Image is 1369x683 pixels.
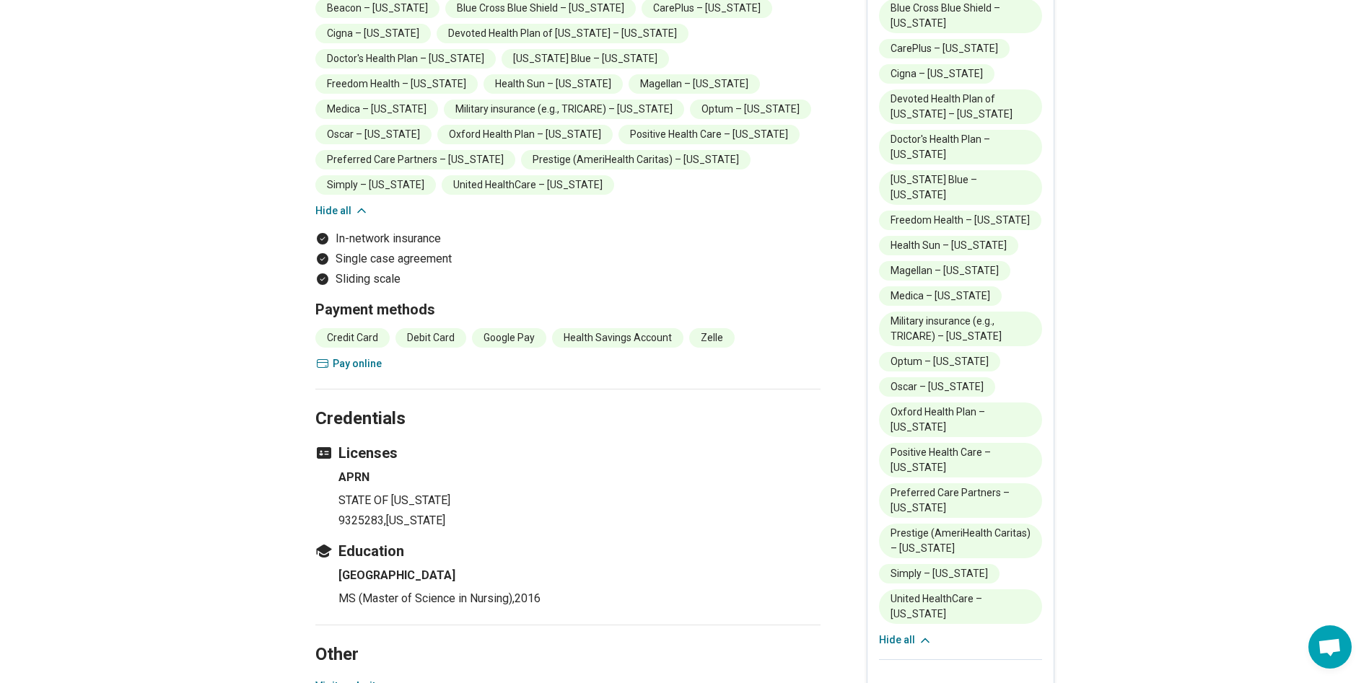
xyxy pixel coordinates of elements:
[338,590,821,607] p: MS (Master of Science in Nursing) , 2016
[879,236,1018,255] li: Health Sun – [US_STATE]
[315,125,432,144] li: Oscar – [US_STATE]
[338,567,821,584] h4: [GEOGRAPHIC_DATA]
[879,130,1042,164] li: Doctor's Health Plan – [US_STATE]
[315,175,436,195] li: Simply – [US_STATE]
[879,377,995,397] li: Oscar – [US_STATE]
[315,24,431,43] li: Cigna – [US_STATE]
[315,203,369,219] button: Hide all
[879,483,1042,518] li: Preferred Care Partners – [US_STATE]
[484,74,623,94] li: Health Sun – [US_STATE]
[384,514,445,527] span: , [US_STATE]
[472,328,546,348] li: Google Pay
[629,74,760,94] li: Magellan – [US_STATE]
[315,372,821,431] h2: Credentials
[879,261,1010,281] li: Magellan – [US_STATE]
[879,286,1002,306] li: Medica – [US_STATE]
[315,541,821,561] h3: Education
[315,230,821,247] li: In-network insurance
[521,150,751,169] li: Prestige (AmeriHealth Caritas) – [US_STATE]
[618,125,800,144] li: Positive Health Care – [US_STATE]
[338,492,821,509] p: STATE OF [US_STATE]
[879,633,932,648] button: Hide all
[315,49,496,69] li: Doctor's Health Plan – [US_STATE]
[879,89,1042,124] li: Devoted Health Plan of [US_STATE] – [US_STATE]
[315,74,478,94] li: Freedom Health – [US_STATE]
[690,100,811,119] li: Optum – [US_STATE]
[315,150,515,169] li: Preferred Care Partners – [US_STATE]
[879,211,1041,230] li: Freedom Health – [US_STATE]
[442,175,614,195] li: United HealthCare – [US_STATE]
[879,170,1042,205] li: [US_STATE] Blue – [US_STATE]
[879,39,1010,58] li: CarePlus – [US_STATE]
[689,328,735,348] li: Zelle
[395,328,466,348] li: Debit Card
[437,125,613,144] li: Oxford Health Plan – [US_STATE]
[315,270,821,288] li: Sliding scale
[315,328,390,348] li: Credit Card
[315,608,821,667] h2: Other
[879,443,1042,477] li: Positive Health Care – [US_STATE]
[502,49,669,69] li: [US_STATE] Blue – [US_STATE]
[315,250,821,268] li: Single case agreement
[315,356,821,371] a: Pay online
[879,564,1000,583] li: Simply – [US_STATE]
[879,312,1042,346] li: Military insurance (e.g., TRICARE) – [US_STATE]
[315,230,821,288] ul: Payment options
[879,352,1000,371] li: Optum – [US_STATE]
[552,328,683,348] li: Health Savings Account
[879,402,1042,437] li: Oxford Health Plan – [US_STATE]
[437,24,688,43] li: Devoted Health Plan of [US_STATE] – [US_STATE]
[879,524,1042,558] li: Prestige (AmeriHealth Caritas) – [US_STATE]
[315,100,438,119] li: Medica – [US_STATE]
[879,64,994,84] li: Cigna – [US_STATE]
[315,299,821,320] h3: Payment methods
[315,443,821,463] h3: Licenses
[879,589,1042,624] li: United HealthCare – [US_STATE]
[1308,625,1352,669] a: Open chat
[444,100,684,119] li: Military insurance (e.g., TRICARE) – [US_STATE]
[338,512,821,529] p: 9325283
[338,469,821,486] h4: APRN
